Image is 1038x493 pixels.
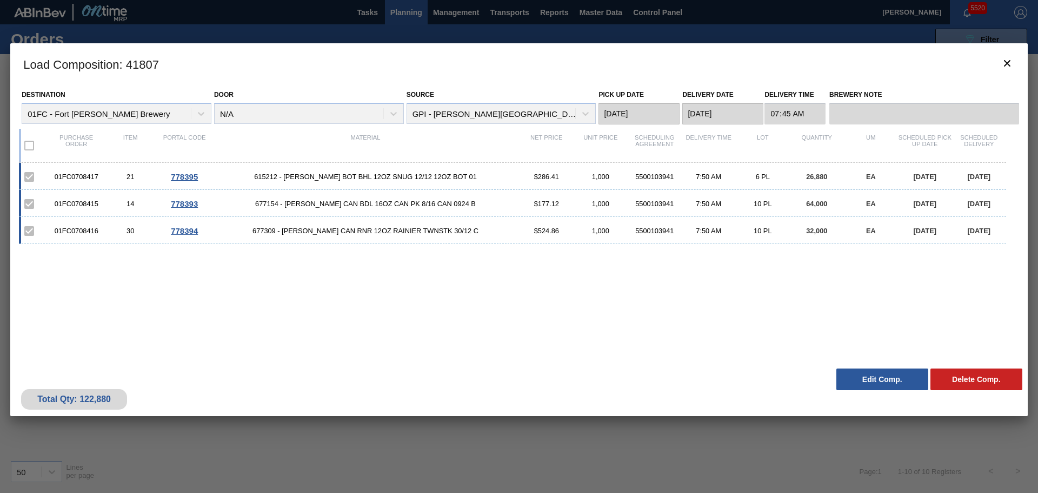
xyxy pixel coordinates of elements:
[49,200,103,208] div: 01FC0708415
[211,134,520,157] div: Material
[574,134,628,157] div: Unit Price
[171,199,198,208] span: 778393
[574,173,628,181] div: 1,000
[628,134,682,157] div: Scheduling Agreement
[952,134,1006,157] div: Scheduled Delivery
[103,227,157,235] div: 30
[764,87,826,103] label: Delivery Time
[628,200,682,208] div: 5500103941
[682,91,733,98] label: Delivery Date
[214,91,234,98] label: Door
[866,227,876,235] span: EA
[806,200,827,208] span: 64,000
[682,200,736,208] div: 7:50 AM
[968,173,990,181] span: [DATE]
[29,395,119,404] div: Total Qty: 122,880
[49,134,103,157] div: Purchase order
[866,200,876,208] span: EA
[520,200,574,208] div: $177.12
[157,226,211,235] div: Go to Order
[211,200,520,208] span: 677154 - CARR CAN BDL 16OZ CAN PK 8/16 CAN 0924 B
[211,173,520,181] span: 615212 - CARR BOT BHL 12OZ SNUG 12/12 12OZ BOT 01
[574,227,628,235] div: 1,000
[736,173,790,181] div: 6 PL
[736,227,790,235] div: 10 PL
[790,134,844,157] div: Quantity
[628,173,682,181] div: 5500103941
[171,172,198,181] span: 778395
[49,227,103,235] div: 01FC0708416
[520,227,574,235] div: $524.86
[103,200,157,208] div: 14
[103,173,157,181] div: 21
[968,200,990,208] span: [DATE]
[682,227,736,235] div: 7:50 AM
[806,227,827,235] span: 32,000
[628,227,682,235] div: 5500103941
[22,91,65,98] label: Destination
[914,227,936,235] span: [DATE]
[736,134,790,157] div: Lot
[157,199,211,208] div: Go to Order
[574,200,628,208] div: 1,000
[836,369,928,390] button: Edit Comp.
[103,134,157,157] div: Item
[898,134,952,157] div: Scheduled Pick up Date
[930,369,1022,390] button: Delete Comp.
[806,173,827,181] span: 26,880
[598,103,680,124] input: mm/dd/yyyy
[682,134,736,157] div: Delivery Time
[914,173,936,181] span: [DATE]
[914,200,936,208] span: [DATE]
[49,173,103,181] div: 01FC0708417
[682,173,736,181] div: 7:50 AM
[598,91,644,98] label: Pick up Date
[157,134,211,157] div: Portal code
[10,43,1028,84] h3: Load Composition : 41807
[829,87,1019,103] label: Brewery Note
[682,103,763,124] input: mm/dd/yyyy
[171,226,198,235] span: 778394
[844,134,898,157] div: UM
[866,173,876,181] span: EA
[736,200,790,208] div: 10 PL
[211,227,520,235] span: 677309 - CARR CAN RNR 12OZ RAINIER TWNSTK 30/12 C
[520,173,574,181] div: $286.41
[520,134,574,157] div: Net Price
[407,91,434,98] label: Source
[157,172,211,181] div: Go to Order
[968,227,990,235] span: [DATE]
